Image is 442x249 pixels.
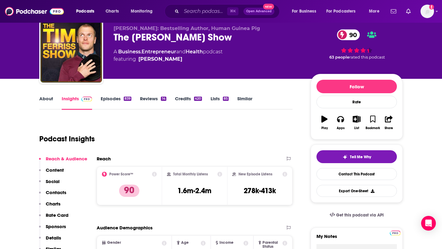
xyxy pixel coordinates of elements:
p: Charts [46,201,60,207]
a: Entrepreneur [142,49,176,55]
div: List [354,126,359,130]
a: 90 [337,29,360,40]
div: Apps [337,126,345,130]
div: 839 [124,97,131,101]
button: open menu [72,6,102,16]
h2: Reach [97,156,111,162]
img: Podchaser Pro [390,231,401,236]
h2: New Episode Listens [238,172,272,176]
a: Lists85 [211,96,229,110]
img: User Profile [421,5,434,18]
button: Sponsors [39,224,66,235]
label: My Notes [316,233,397,244]
span: [PERSON_NAME]: Bestselling Author, Human Guinea Pig [114,25,260,31]
img: The Tim Ferriss Show [41,21,102,82]
span: New [263,4,274,10]
span: Podcasts [76,7,94,16]
button: Contacts [39,190,66,201]
button: Details [39,235,61,246]
a: Show notifications dropdown [404,6,413,17]
button: Social [39,178,60,190]
span: For Podcasters [326,7,356,16]
span: 90 [343,29,360,40]
span: Logged in as mijal [421,5,434,18]
span: featuring [114,56,223,63]
button: open menu [322,6,365,16]
img: Podchaser - Follow, Share and Rate Podcasts [5,6,64,17]
h3: 278k-413k [244,186,276,195]
button: Charts [39,201,60,212]
button: Reach & Audience [39,156,87,167]
a: Show notifications dropdown [388,6,399,17]
span: and [176,49,186,55]
span: rated this podcast [349,55,385,59]
button: Open AdvancedNew [243,8,274,15]
a: Contact This Podcast [316,168,397,180]
span: Charts [106,7,119,16]
a: Reviews14 [140,96,166,110]
button: Content [39,167,64,178]
a: Tim Ferriss [138,56,182,63]
img: Podchaser Pro [81,97,92,102]
button: Play [316,112,332,134]
p: Details [46,235,61,241]
a: Business [118,49,141,55]
a: About [39,96,53,110]
p: Reach & Audience [46,156,87,162]
button: List [349,112,365,134]
p: Content [46,167,64,173]
a: Episodes839 [101,96,131,110]
button: Apps [332,112,348,134]
span: More [369,7,379,16]
div: Search podcasts, credits, & more... [170,4,285,18]
a: Health [186,49,203,55]
span: For Business [292,7,316,16]
button: open menu [126,6,161,16]
div: Play [321,126,328,130]
a: Similar [237,96,252,110]
span: 63 people [329,55,349,59]
span: Age [181,241,189,245]
a: Pro website [390,230,401,236]
button: Follow [316,80,397,93]
button: Share [381,112,397,134]
div: 90 63 peoplerated this podcast [311,25,403,63]
button: Rate Card [39,212,68,224]
img: tell me why sparkle [343,155,347,159]
span: ⌘ K [227,7,238,15]
button: open menu [365,6,387,16]
p: Rate Card [46,212,68,218]
div: Bookmark [366,126,380,130]
p: Contacts [46,190,66,195]
h2: Audience Demographics [97,225,153,231]
button: open menu [288,6,324,16]
h2: Power Score™ [109,172,133,176]
span: Parental Status [262,241,281,249]
h1: Podcast Insights [39,134,95,144]
span: Get this podcast via API [336,213,384,218]
div: A podcast [114,48,223,63]
span: Tell Me Why [350,155,371,159]
div: 14 [161,97,166,101]
div: 420 [194,97,202,101]
span: Monitoring [131,7,153,16]
span: Income [219,241,234,245]
svg: Add a profile image [429,5,434,10]
div: Rate [316,96,397,108]
p: 90 [119,185,139,197]
a: Charts [102,6,122,16]
a: InsightsPodchaser Pro [62,96,92,110]
button: Show profile menu [421,5,434,18]
h3: 1.6m-2.4m [177,186,211,195]
a: Credits420 [175,96,202,110]
button: Bookmark [365,112,381,134]
input: Search podcasts, credits, & more... [181,6,227,16]
div: Open Intercom Messenger [421,216,436,231]
h2: Total Monthly Listens [173,172,208,176]
p: Social [46,178,60,184]
span: Open Advanced [246,10,272,13]
button: Export One-Sheet [316,185,397,197]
